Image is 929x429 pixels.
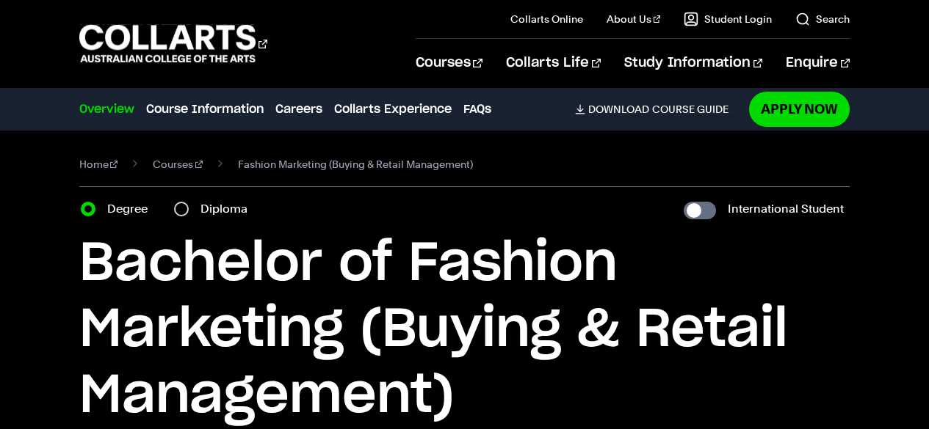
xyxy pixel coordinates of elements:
[624,39,762,87] a: Study Information
[275,100,322,118] a: Careers
[728,199,844,219] label: International Student
[463,100,491,118] a: FAQs
[575,103,740,116] a: DownloadCourse Guide
[506,39,601,87] a: Collarts Life
[153,154,203,175] a: Courses
[79,154,118,175] a: Home
[79,231,850,429] h1: Bachelor of Fashion Marketing (Buying & Retail Management)
[588,103,649,116] span: Download
[334,100,452,118] a: Collarts Experience
[684,12,772,26] a: Student Login
[79,23,267,65] div: Go to homepage
[749,92,850,126] a: Apply Now
[79,100,134,118] a: Overview
[107,199,156,219] label: Degree
[200,199,256,219] label: Diploma
[238,154,473,175] span: Fashion Marketing (Buying & Retail Management)
[786,39,850,87] a: Enquire
[510,12,583,26] a: Collarts Online
[795,12,850,26] a: Search
[146,100,264,118] a: Course Information
[607,12,661,26] a: About Us
[416,39,482,87] a: Courses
